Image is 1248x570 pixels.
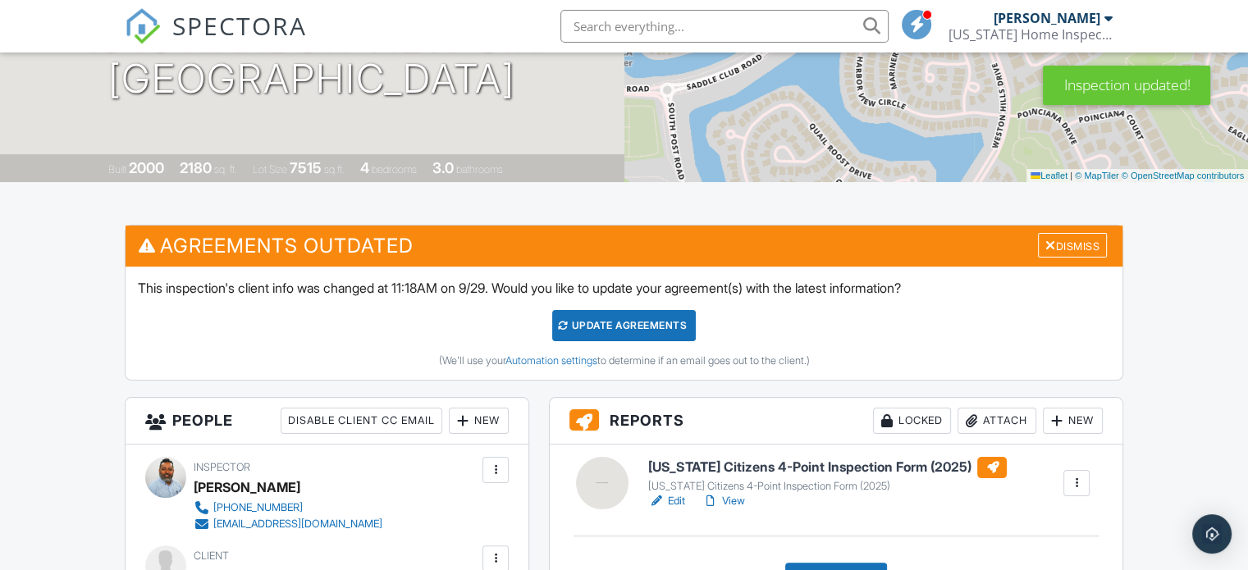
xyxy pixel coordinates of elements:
div: [PERSON_NAME] [194,475,300,499]
h6: [US_STATE] Citizens 4-Point Inspection Form (2025) [648,457,1007,478]
div: Update Agreements [552,310,696,341]
div: [US_STATE] Citizens 4-Point Inspection Form (2025) [648,480,1007,493]
div: 4 [360,159,369,176]
div: This inspection's client info was changed at 11:18AM on 9/29. Would you like to update your agree... [126,267,1122,380]
div: Open Intercom Messenger [1192,514,1232,554]
img: The Best Home Inspection Software - Spectora [125,8,161,44]
span: bedrooms [372,163,417,176]
div: Locked [873,408,951,434]
div: Disable Client CC Email [281,408,442,434]
span: Lot Size [253,163,287,176]
div: [PERSON_NAME] [994,10,1100,26]
div: 3.0 [432,159,454,176]
a: Edit [648,493,685,509]
div: 2180 [180,159,212,176]
a: [PHONE_NUMBER] [194,499,382,516]
div: [EMAIL_ADDRESS][DOMAIN_NAME] [213,518,382,531]
div: Dismiss [1038,233,1107,258]
div: 7515 [290,159,322,176]
a: [EMAIL_ADDRESS][DOMAIN_NAME] [194,516,382,532]
div: [PHONE_NUMBER] [213,501,303,514]
span: bathrooms [456,163,503,176]
h3: Agreements Outdated [126,226,1122,266]
h1: 1946 Harbor View Cir [GEOGRAPHIC_DATA] [84,15,540,102]
span: Inspector [194,461,250,473]
input: Search everything... [560,10,889,43]
div: New [1043,408,1103,434]
a: © OpenStreetMap contributors [1122,171,1244,180]
a: View [702,493,744,509]
a: © MapTiler [1075,171,1119,180]
h3: People [126,398,528,445]
div: Attach [958,408,1036,434]
div: Florida Home Inspections FM [949,26,1113,43]
div: (We'll use your to determine if an email goes out to the client.) [138,354,1110,367]
span: sq. ft. [214,163,237,176]
span: SPECTORA [172,8,307,43]
div: 2000 [129,159,164,176]
a: [US_STATE] Citizens 4-Point Inspection Form (2025) [US_STATE] Citizens 4-Point Inspection Form (2... [648,457,1007,493]
a: Automation settings [505,354,597,367]
div: Inspection updated! [1043,66,1210,105]
span: Client [194,549,229,562]
span: Built [108,163,126,176]
div: New [449,408,509,434]
span: | [1070,171,1072,180]
h3: Reports [550,398,1122,445]
a: Leaflet [1031,171,1067,180]
span: sq.ft. [324,163,345,176]
a: SPECTORA [125,22,307,57]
